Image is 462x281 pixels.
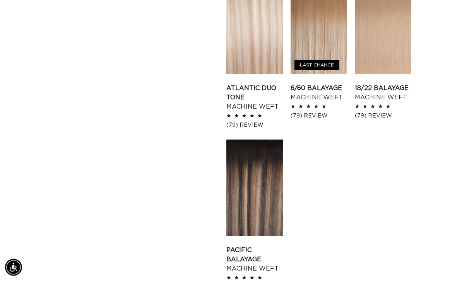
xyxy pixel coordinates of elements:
[5,259,22,276] div: Accessibility Menu
[226,246,283,274] a: Pacific Balayage Machine Weft
[423,244,462,281] iframe: Chat Widget
[291,84,347,102] a: 6/60 Balayage Machine Weft
[226,84,283,112] a: Atlantic Duo Tone Machine Weft
[355,84,411,102] a: 18/22 Balayage Machine Weft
